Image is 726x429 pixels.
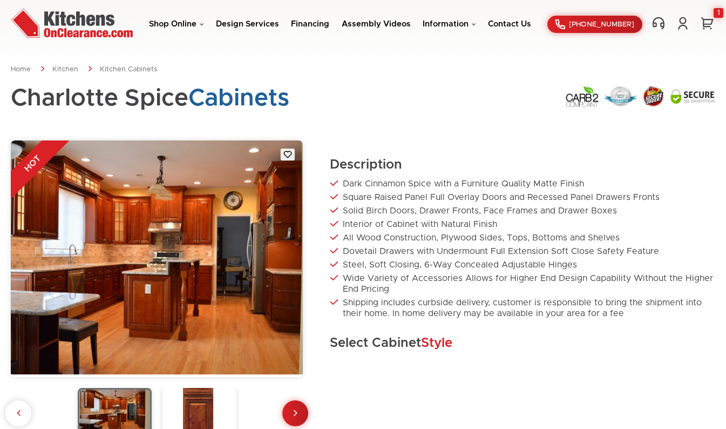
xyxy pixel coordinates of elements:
img: 1673522188-2_CHS_1.1.jpg [11,140,303,374]
img: Secure SSL Encyption [670,88,715,104]
span: Cabinets [188,86,289,110]
img: Secure Order [642,85,665,107]
li: Square Raised Panel Full Overlay Doors and Recessed Panel Drawers Fronts [330,192,715,203]
img: gallery_36_14449_14450_1_CHS_1.12.jpg [303,140,595,374]
h1: Charlotte Spice [11,85,289,111]
a: Design Services [216,20,279,28]
h2: Select Cabinet [330,335,715,351]
li: Steel, Soft Closing, 6-Way Concealed Adjustable Hinges [330,259,715,270]
li: Wide Variety of Accessories Allows for Higher End Design Capability Without the Higher End Pricing [330,273,715,294]
li: All Wood Construction, Plywood Sides, Tops, Bottoms and Shelves [330,232,715,243]
h2: Description [330,157,715,173]
li: Dark Cinnamon Spice with a Furniture Quality Matte Finish [330,178,715,189]
a: Home [11,66,31,73]
a: Kitchen Cabinets [100,66,157,73]
a: Shop Online [149,20,204,28]
div: 1 [714,8,723,18]
img: Carb2 Compliant [565,85,599,108]
li: Interior of Cabinet with Natural Finish [330,219,715,230]
a: 1 [699,16,715,30]
span: [PHONE_NUMBER] [569,21,634,28]
li: Dovetail Drawers with Undermount Full Extension Soft Close Safety Feature [330,246,715,257]
span: Style [421,337,452,350]
a: Contact Us [488,20,531,28]
img: Lowest Price Guarantee [604,86,637,107]
img: Kitchens On Clearance [11,8,133,38]
a: Assembly Videos [342,20,411,28]
a: [PHONE_NUMBER] [547,16,642,33]
a: Financing [291,20,329,28]
a: Kitchen [52,66,78,73]
a: Information [423,20,476,28]
li: Shipping includes curbside delivery, customer is responsible to bring the shipment into their hom... [330,297,715,319]
li: Solid Birch Doors, Drawer Fronts, Face Frames and Drawer Boxes [330,205,715,216]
